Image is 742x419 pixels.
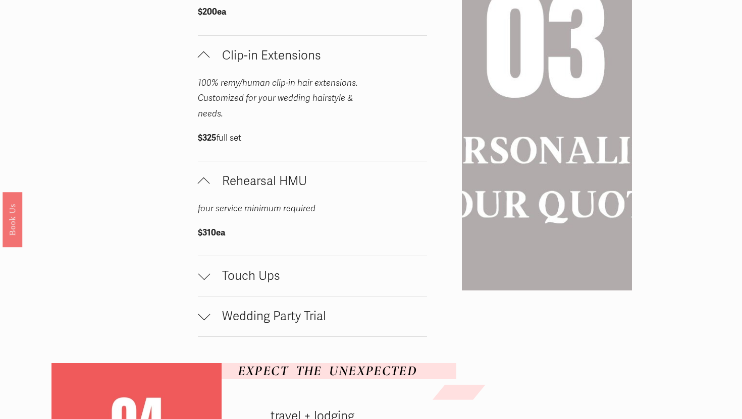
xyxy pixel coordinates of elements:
strong: $310ea [198,227,225,238]
button: Clip-in Extensions [198,36,427,76]
span: Rehearsal HMU [210,174,427,189]
button: Wedding Party Trial [198,296,427,336]
div: Clip-in Extensions [198,76,427,161]
em: EXPECT THE UNEXPECTED [238,363,416,379]
button: Rehearsal HMU [198,161,427,201]
p: full set [198,131,358,146]
span: Wedding Party Trial [210,309,427,324]
strong: $200ea [198,7,226,17]
a: Book Us [3,192,22,247]
span: Touch Ups [210,269,427,283]
button: Touch Ups [198,256,427,296]
span: Clip-in Extensions [210,48,427,63]
em: 100% remy/human clip-in hair extensions. Customized for your wedding hairstyle & needs. [198,78,360,119]
em: four service minimum required [198,203,315,214]
div: Rehearsal HMU [198,201,427,256]
strong: $325 [198,133,217,143]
